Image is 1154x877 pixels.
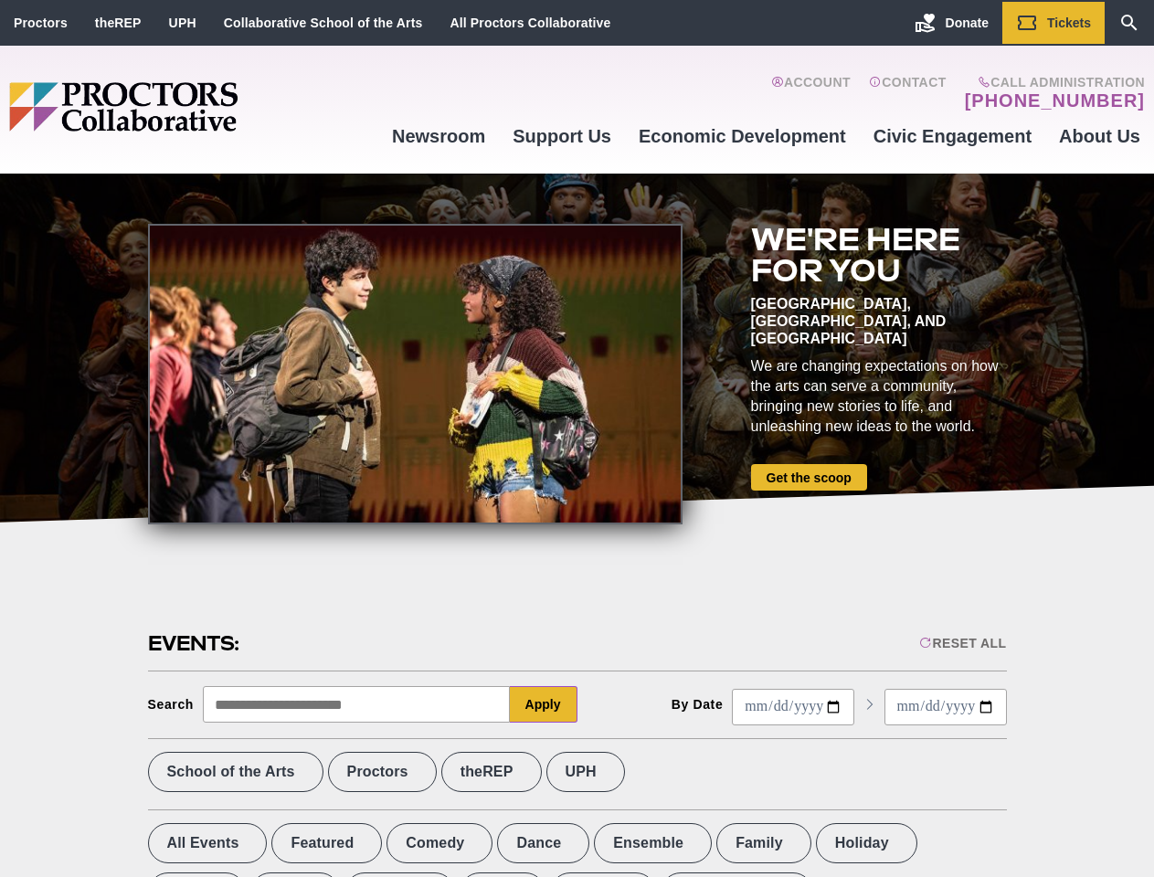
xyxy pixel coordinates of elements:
div: By Date [672,697,724,712]
a: Contact [869,75,947,111]
div: We are changing expectations on how the arts can serve a community, bringing new stories to life,... [751,356,1007,437]
label: School of the Arts [148,752,323,792]
label: All Events [148,823,268,863]
a: Donate [901,2,1002,44]
h2: We're here for you [751,224,1007,286]
div: Reset All [919,636,1006,650]
span: Donate [946,16,989,30]
a: [PHONE_NUMBER] [965,90,1145,111]
label: Featured [271,823,382,863]
a: Newsroom [378,111,499,161]
a: All Proctors Collaborative [450,16,610,30]
a: Economic Development [625,111,860,161]
a: About Us [1045,111,1154,161]
label: Family [716,823,811,863]
a: UPH [169,16,196,30]
label: UPH [546,752,625,792]
span: Tickets [1047,16,1091,30]
label: Dance [497,823,589,863]
a: Search [1105,2,1154,44]
label: Holiday [816,823,917,863]
a: Tickets [1002,2,1105,44]
a: Collaborative School of the Arts [224,16,423,30]
label: Ensemble [594,823,712,863]
label: Comedy [386,823,492,863]
a: theREP [95,16,142,30]
button: Apply [510,686,577,723]
h2: Events: [148,629,242,658]
div: [GEOGRAPHIC_DATA], [GEOGRAPHIC_DATA], and [GEOGRAPHIC_DATA] [751,295,1007,347]
span: Call Administration [959,75,1145,90]
label: Proctors [328,752,437,792]
a: Support Us [499,111,625,161]
a: Proctors [14,16,68,30]
a: Account [771,75,851,111]
label: theREP [441,752,542,792]
a: Civic Engagement [860,111,1045,161]
a: Get the scoop [751,464,867,491]
div: Search [148,697,195,712]
img: Proctors logo [9,82,378,132]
